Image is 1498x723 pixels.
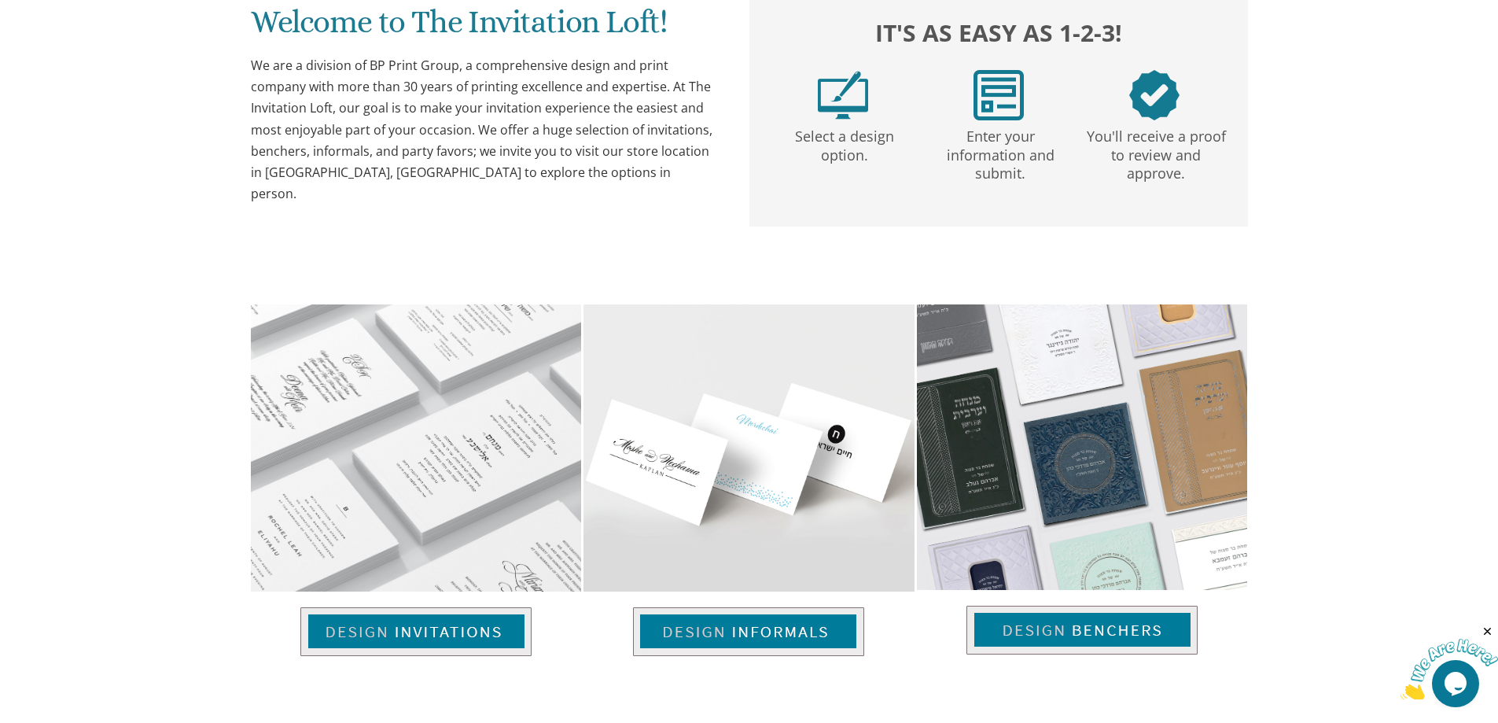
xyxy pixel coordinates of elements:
[765,15,1232,50] h2: It's as easy as 1-2-3!
[770,120,919,165] p: Select a design option.
[251,5,718,51] h1: Welcome to The Invitation Loft!
[1129,70,1180,120] img: step3.png
[251,55,718,205] div: We are a division of BP Print Group, a comprehensive design and print company with more than 30 y...
[1400,625,1498,699] iframe: chat widget
[974,70,1024,120] img: step2.png
[926,120,1075,183] p: Enter your information and submit.
[1081,120,1231,183] p: You'll receive a proof to review and approve.
[818,70,868,120] img: step1.png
